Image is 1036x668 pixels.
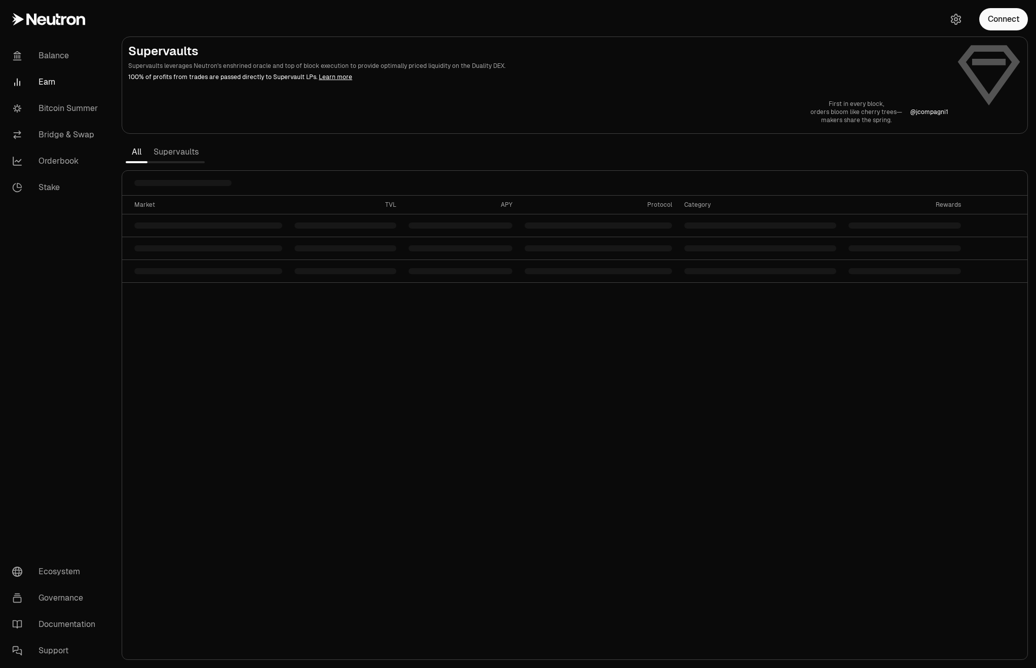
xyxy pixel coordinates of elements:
[4,95,109,122] a: Bitcoin Summer
[319,73,352,81] a: Learn more
[810,116,902,124] p: makers share the spring.
[147,142,205,162] a: Supervaults
[4,174,109,201] a: Stake
[684,201,837,209] div: Category
[979,8,1028,30] button: Connect
[910,108,948,116] p: @ jcompagni1
[128,43,948,59] h2: Supervaults
[810,108,902,116] p: orders bloom like cherry trees—
[4,611,109,638] a: Documentation
[126,142,147,162] a: All
[4,69,109,95] a: Earn
[409,201,512,209] div: APY
[910,108,948,116] a: @jcompagni1
[848,201,960,209] div: Rewards
[810,100,902,108] p: First in every block,
[128,61,948,70] p: Supervaults leverages Neutron's enshrined oracle and top of block execution to provide optimally ...
[810,100,902,124] a: First in every block,orders bloom like cherry trees—makers share the spring.
[4,122,109,148] a: Bridge & Swap
[4,585,109,611] a: Governance
[294,201,396,209] div: TVL
[4,43,109,69] a: Balance
[525,201,672,209] div: Protocol
[4,148,109,174] a: Orderbook
[4,638,109,664] a: Support
[128,72,948,82] p: 100% of profits from trades are passed directly to Supervault LPs.
[4,559,109,585] a: Ecosystem
[134,201,282,209] div: Market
